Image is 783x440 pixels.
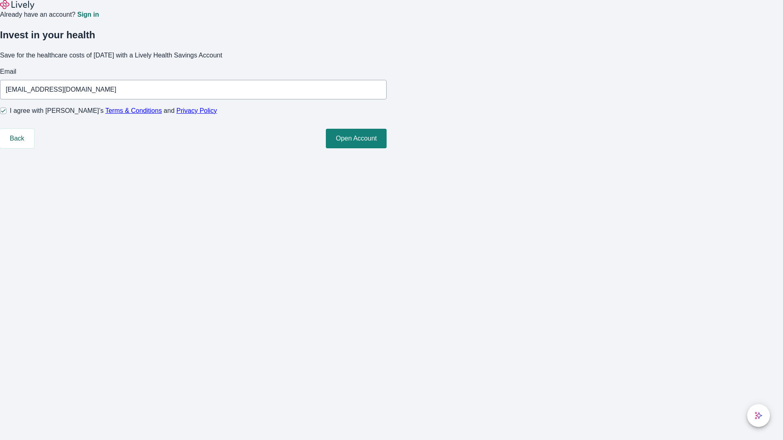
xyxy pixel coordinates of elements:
a: Privacy Policy [177,107,217,114]
span: I agree with [PERSON_NAME]’s and [10,106,217,116]
a: Terms & Conditions [105,107,162,114]
button: chat [747,404,770,427]
a: Sign in [77,11,99,18]
svg: Lively AI Assistant [754,411,763,420]
button: Open Account [326,129,387,148]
